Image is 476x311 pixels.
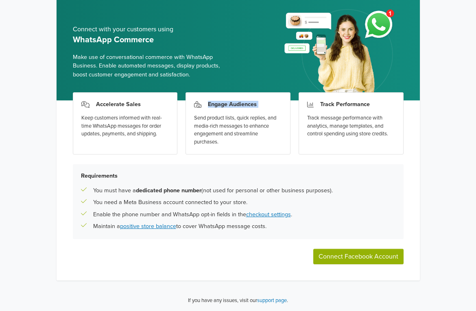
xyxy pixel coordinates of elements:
img: whatsapp_setup_banner [277,4,403,100]
p: Maintain a to cover WhatsApp message costs. [93,222,266,231]
button: Connect Facebook Account [313,249,404,264]
div: Track message performance with analytics, manage templates, and control spending using store cred... [307,114,395,138]
a: positive store balance [120,223,176,230]
span: Make use of conversational commerce with WhatsApp Business. Enable automated messages, display pr... [73,53,232,79]
p: If you have any issues, visit our . [188,297,288,305]
h5: Connect with your customers using [73,26,232,33]
h5: Requirements [81,172,395,179]
p: Enable the phone number and WhatsApp opt-in fields in the . [93,210,292,219]
h3: Track Performance [320,101,370,108]
h3: Engage Audiences [208,101,257,108]
div: Send product lists, quick replies, and media-rich messages to enhance engagement and streamline p... [194,114,282,146]
a: checkout settings [246,211,291,218]
a: support page [257,297,287,304]
div: Keep customers informed with real-time WhatsApp messages for order updates, payments, and shipping. [81,114,169,138]
h5: WhatsApp Commerce [73,35,232,45]
p: You must have a (not used for personal or other business purposes). [93,186,333,195]
h3: Accelerate Sales [96,101,141,108]
p: You need a Meta Business account connected to your store. [93,198,247,207]
b: dedicated phone number [136,187,201,194]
